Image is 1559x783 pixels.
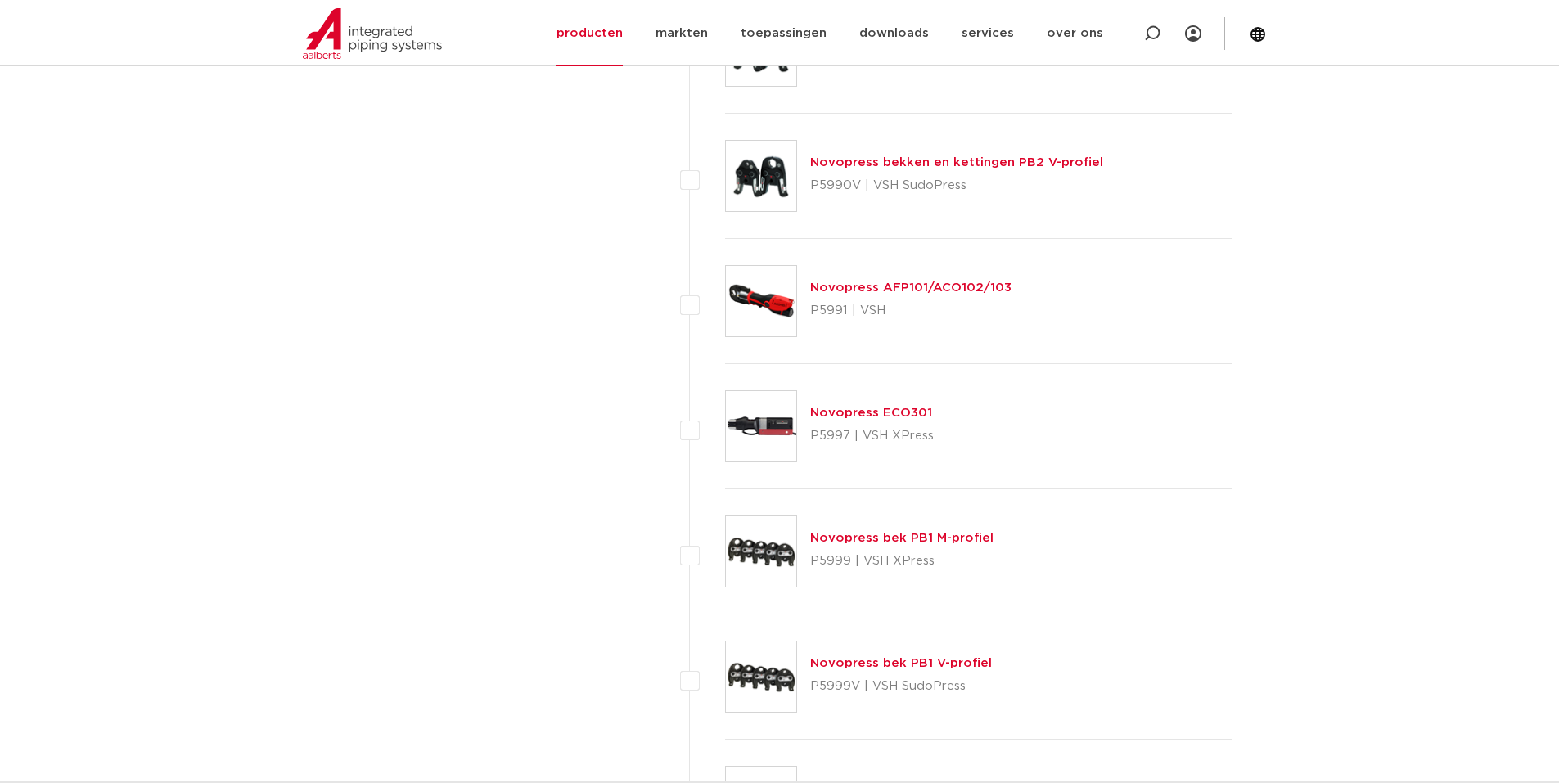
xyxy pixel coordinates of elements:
p: P5991 | VSH [810,298,1012,324]
p: P5997 | VSH XPress [810,423,934,449]
img: Thumbnail for Novopress ECO301 [726,391,796,461]
p: P5999V | VSH SudoPress [810,673,992,700]
img: Thumbnail for Novopress bek PB1 M-profiel [726,516,796,587]
a: Novopress ECO301 [810,407,932,419]
p: P5990V | VSH SudoPress [810,173,1103,199]
a: Novopress bek PB1 V-profiel [810,657,992,669]
img: Thumbnail for Novopress AFP101/ACO102/103 [726,266,796,336]
img: Thumbnail for Novopress bek PB1 V-profiel [726,641,796,712]
p: P5999 | VSH XPress [810,548,994,574]
a: Novopress bekken en kettingen PB2 V-profiel [810,156,1103,169]
a: Novopress AFP101/ACO102/103 [810,281,1012,294]
a: Novopress bek PB1 M-profiel [810,532,994,544]
img: Thumbnail for Novopress bekken en kettingen PB2 V-profiel [726,141,796,211]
